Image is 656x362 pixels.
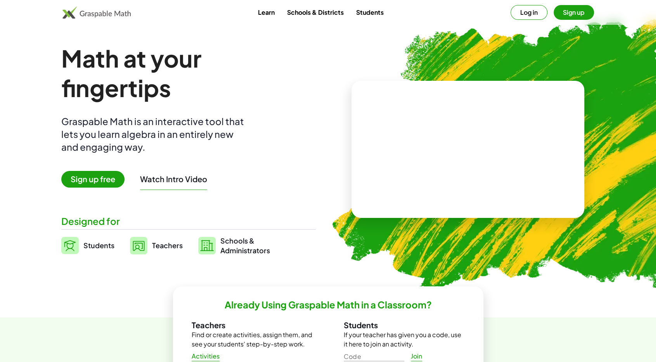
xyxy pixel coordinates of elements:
button: Log in [511,5,547,20]
a: Students [350,5,389,19]
h1: Math at your fingertips [61,44,308,103]
h2: Already Using Graspable Math in a Classroom? [225,299,432,311]
span: Join [411,352,422,360]
a: Schools &Administrators [198,236,270,255]
span: Students [83,241,114,250]
a: Learn [251,5,280,19]
div: Graspable Math is an interactive tool that lets you learn algebra in an entirely new and engaging... [61,115,248,153]
span: Schools & Administrators [220,236,270,255]
a: Teachers [130,236,183,255]
img: svg%3e [61,237,79,254]
h3: Teachers [192,320,313,330]
button: Watch Intro Video [140,174,207,184]
p: If your teacher has given you a code, use it here to join an activity. [344,330,465,349]
button: Sign up [554,5,594,20]
span: Sign up free [61,171,125,188]
a: Schools & Districts [280,5,350,19]
span: Activities [192,352,220,360]
video: What is this? This is dynamic math notation. Dynamic math notation plays a central role in how Gr... [410,120,526,179]
a: Students [61,236,114,255]
h3: Students [344,320,465,330]
img: svg%3e [130,237,147,254]
div: Designed for [61,215,316,228]
p: Find or create activities, assign them, and see your students' step-by-step work. [192,330,313,349]
img: svg%3e [198,237,216,254]
span: Teachers [152,241,183,250]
